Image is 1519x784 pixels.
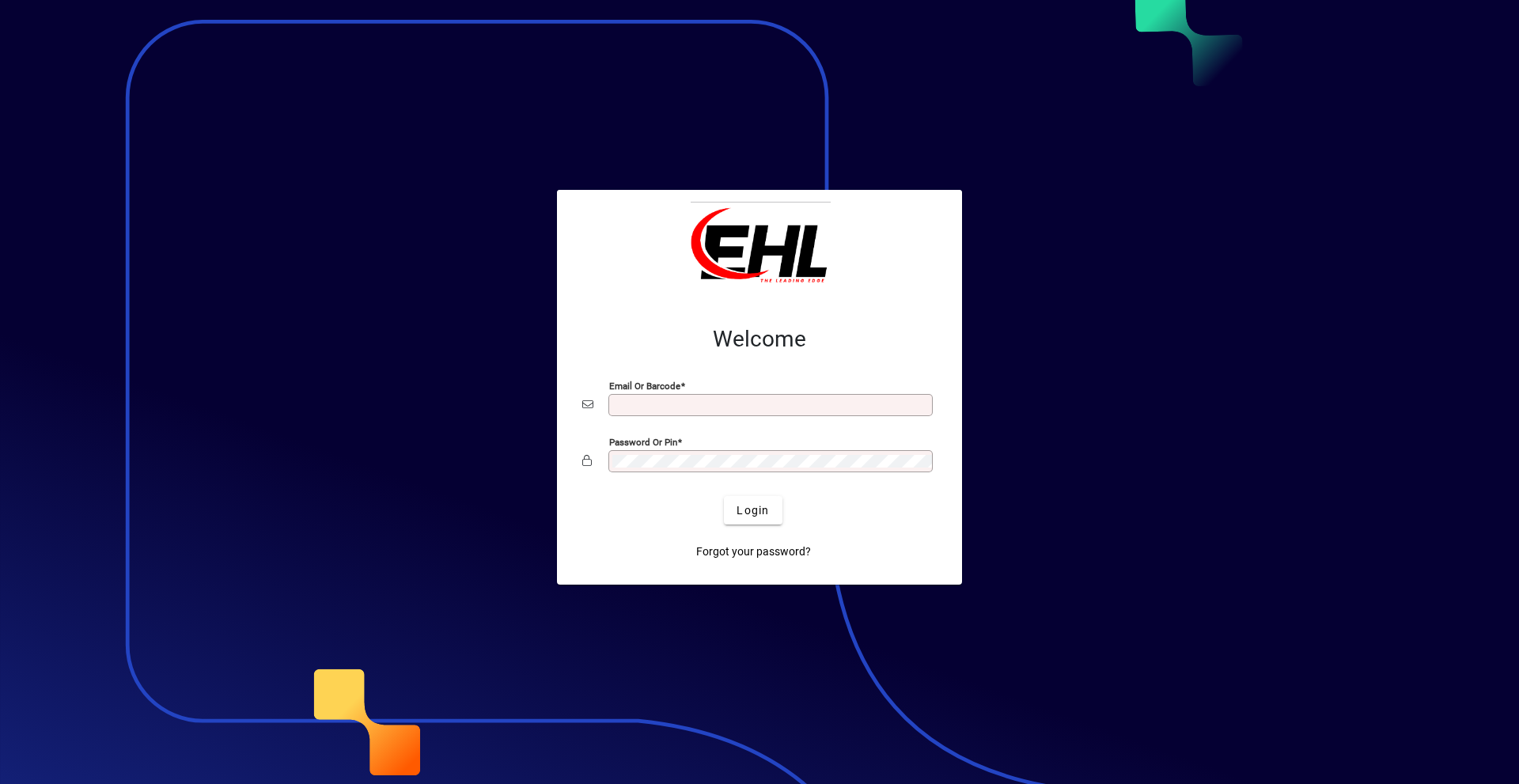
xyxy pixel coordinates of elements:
button: Login [724,496,782,525]
h2: Welcome [582,326,937,353]
span: Login [737,502,769,519]
mat-label: Email or Barcode [609,381,680,392]
a: Forgot your password? [690,537,817,566]
mat-label: Password or Pin [609,437,677,448]
span: Forgot your password? [696,543,811,560]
